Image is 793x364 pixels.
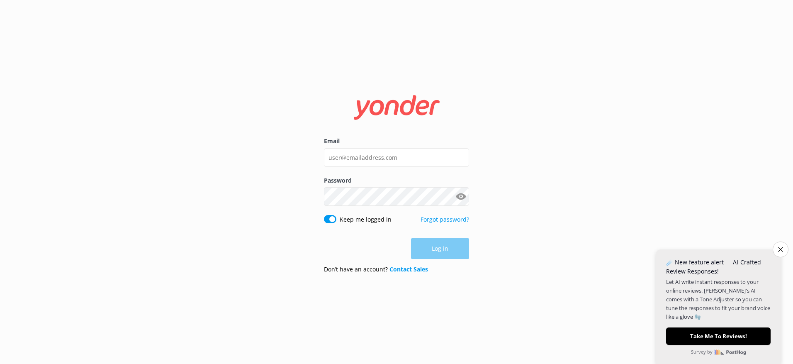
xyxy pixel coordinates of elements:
input: user@emailaddress.com [324,148,469,167]
p: Don’t have an account? [324,265,428,274]
label: Keep me logged in [340,215,392,224]
a: Forgot password? [421,215,469,223]
label: Password [324,176,469,185]
a: Contact Sales [389,265,428,273]
label: Email [324,137,469,146]
button: Show password [452,188,469,205]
